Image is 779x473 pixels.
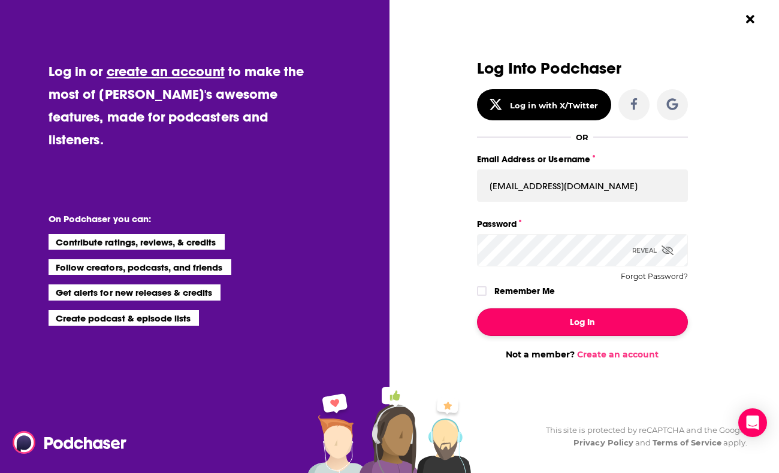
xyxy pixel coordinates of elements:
[477,349,688,360] div: Not a member?
[49,310,199,326] li: Create podcast & episode lists
[13,431,128,454] img: Podchaser - Follow, Share and Rate Podcasts
[13,431,118,454] a: Podchaser - Follow, Share and Rate Podcasts
[477,216,688,232] label: Password
[573,438,633,447] a: Privacy Policy
[577,349,659,360] a: Create an account
[49,234,225,250] li: Contribute ratings, reviews, & credits
[49,259,231,275] li: Follow creators, podcasts, and friends
[477,89,611,120] button: Log in with X/Twitter
[739,8,762,31] button: Close Button
[632,234,674,266] div: Reveal
[738,408,767,437] div: Open Intercom Messenger
[621,272,688,281] button: Forgot Password?
[477,151,688,167] label: Email Address or Username
[576,132,588,142] div: OR
[49,213,288,225] li: On Podchaser you can:
[477,169,688,202] input: Email Address or Username
[536,424,747,449] div: This site is protected by reCAPTCHA and the Google and apply.
[477,308,688,336] button: Log In
[477,60,688,77] h3: Log Into Podchaser
[494,283,555,299] label: Remember Me
[653,438,721,447] a: Terms of Service
[49,284,221,300] li: Get alerts for new releases & credits
[107,63,225,80] a: create an account
[510,101,598,110] div: Log in with X/Twitter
